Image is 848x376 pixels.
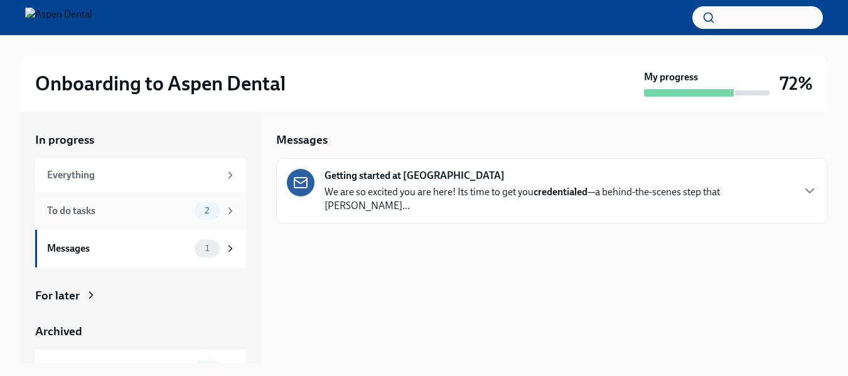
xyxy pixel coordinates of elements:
[47,168,220,182] div: Everything
[35,287,80,304] div: For later
[35,192,246,230] a: To do tasks2
[534,186,588,198] strong: credentialed
[47,362,190,375] div: Completed tasks
[325,169,505,183] strong: Getting started at [GEOGRAPHIC_DATA]
[35,132,246,148] a: In progress
[47,204,190,218] div: To do tasks
[35,158,246,192] a: Everything
[35,323,246,340] a: Archived
[780,72,813,95] h3: 72%
[47,242,190,255] div: Messages
[197,206,217,215] span: 2
[198,244,217,253] span: 1
[35,71,286,96] h2: Onboarding to Aspen Dental
[325,185,792,213] p: We are so excited you are here! Its time to get you —a behind-the-scenes step that [PERSON_NAME]...
[35,230,246,267] a: Messages1
[35,287,246,304] a: For later
[644,70,698,84] strong: My progress
[25,8,92,28] img: Aspen Dental
[276,132,328,148] h5: Messages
